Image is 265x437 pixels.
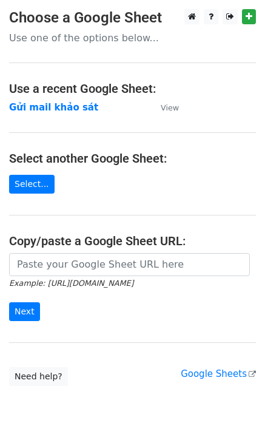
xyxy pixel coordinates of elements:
h3: Choose a Google Sheet [9,9,256,27]
a: View [149,102,179,113]
input: Paste your Google Sheet URL here [9,253,250,276]
h4: Select another Google Sheet: [9,151,256,166]
small: View [161,103,179,112]
a: Need help? [9,367,68,386]
h4: Use a recent Google Sheet: [9,81,256,96]
a: Gửi mail khảo sát [9,102,98,113]
input: Next [9,302,40,321]
small: Example: [URL][DOMAIN_NAME] [9,279,133,288]
p: Use one of the options below... [9,32,256,44]
a: Google Sheets [181,368,256,379]
a: Select... [9,175,55,194]
h4: Copy/paste a Google Sheet URL: [9,234,256,248]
